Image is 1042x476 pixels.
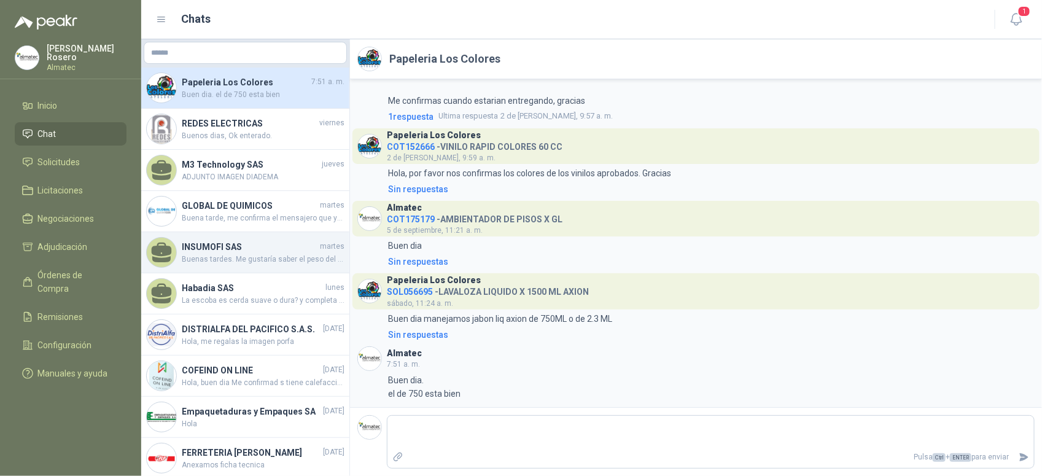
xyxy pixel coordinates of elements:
span: Buen dia. el de 750 esta bien [182,89,344,101]
span: Hola, buen dia Me confirmad s tiene calefacción porfa [182,377,344,389]
span: 7:51 a. m. [387,360,420,369]
img: Company Logo [147,443,176,473]
a: Company LogoEmpaquetaduras y Empaques SA[DATE]Hola [141,397,349,438]
h4: INSUMOFI SAS [182,240,317,254]
h3: Almatec [387,350,422,357]
p: Buen dia. el de 750 esta bien [388,373,461,400]
span: 2 de [PERSON_NAME], 9:59 a. m. [387,154,496,162]
h4: GLOBAL DE QUIMICOS [182,199,317,213]
img: Company Logo [147,402,176,432]
span: [DATE] [323,447,344,458]
span: jueves [322,158,344,170]
span: COT152666 [387,142,435,152]
span: Ctrl [933,453,946,462]
span: viernes [319,117,344,129]
h1: Chats [182,10,211,28]
h4: COFEIND ON LINE [182,364,321,377]
h4: FERRETERIA [PERSON_NAME] [182,446,321,459]
span: ADJUNTO IMAGEN DIADEMA [182,171,344,183]
span: Hola, me regalas la imagen porfa [182,336,344,348]
div: Sin respuestas [388,328,448,341]
span: 1 respuesta [388,110,434,123]
div: Sin respuestas [388,255,448,268]
button: Enviar [1014,447,1034,468]
img: Company Logo [358,207,381,230]
a: Sin respuestas [386,328,1035,341]
span: 2 de [PERSON_NAME], 9:57 a. m. [438,110,613,122]
a: Company LogoCOFEIND ON LINE[DATE]Hola, buen dia Me confirmad s tiene calefacción porfa [141,356,349,397]
span: Adjudicación [38,240,88,254]
span: SOL056695 [387,287,433,297]
p: [PERSON_NAME] Rosero [47,44,126,61]
span: lunes [325,282,344,294]
span: martes [320,200,344,211]
span: Anexamos ficha tecnica [182,459,344,471]
a: Configuración [15,334,126,357]
img: Company Logo [358,135,381,158]
a: Órdenes de Compra [15,263,126,300]
p: Buen dia [388,239,422,252]
span: 5 de septiembre, 11:21 a. m. [387,226,483,235]
a: Manuales y ayuda [15,362,126,385]
a: 1respuestaUltima respuesta2 de [PERSON_NAME], 9:57 a. m. [386,110,1035,123]
a: Sin respuestas [386,182,1035,196]
span: Remisiones [38,310,84,324]
a: Adjudicación [15,235,126,259]
span: Ultima respuesta [438,110,498,122]
span: Licitaciones [38,184,84,197]
span: Negociaciones [38,212,95,225]
h4: - AMBIENTADOR DE PISOS X GL [387,211,562,223]
a: Negociaciones [15,207,126,230]
h4: DISTRIALFA DEL PACIFICO S.A.S. [182,322,321,336]
a: Solicitudes [15,150,126,174]
p: Buen dia manejamos jabon liq axion de 750ML o de 2.3 ML [388,312,612,326]
a: Company LogoGLOBAL DE QUIMICOSmartesBuena tarde, me confirma el mensajero que ya se entregó [141,191,349,232]
img: Company Logo [147,320,176,349]
h2: Papeleria Los Colores [389,50,500,68]
span: Órdenes de Compra [38,268,115,295]
a: Company LogoPapeleria Los Colores7:51 a. m.Buen dia. el de 750 esta bien [141,68,349,109]
div: Sin respuestas [388,182,448,196]
h4: - VINILO RAPID COLORES 60 CC [387,139,562,150]
span: [DATE] [323,323,344,335]
img: Company Logo [358,347,381,370]
span: La escoba es cerda suave o dura? y completa o solo el repuesto? [182,295,344,306]
span: Manuales y ayuda [38,367,108,380]
span: Chat [38,127,56,141]
span: Inicio [38,99,58,112]
a: Remisiones [15,305,126,329]
img: Company Logo [358,416,381,439]
h4: Empaquetaduras y Empaques SA [182,405,321,418]
span: Hola [182,418,344,430]
a: M3 Technology SASjuevesADJUNTO IMAGEN DIADEMA [141,150,349,191]
a: Company LogoDISTRIALFA DEL PACIFICO S.A.S.[DATE]Hola, me regalas la imagen porfa [141,314,349,356]
p: Hola, por favor nos confirmas los colores de los vinilos aprobados. Gracias [388,166,671,180]
img: Company Logo [147,73,176,103]
h4: - LAVALOZA LIQUIDO X 1500 ML AXION [387,284,589,295]
img: Company Logo [15,46,39,69]
img: Logo peakr [15,15,77,29]
button: 1 [1005,9,1027,31]
span: [DATE] [323,364,344,376]
span: ENTER [950,453,971,462]
h4: M3 Technology SAS [182,158,319,171]
a: Sin respuestas [386,255,1035,268]
span: 7:51 a. m. [311,76,344,88]
span: Solicitudes [38,155,80,169]
p: Almatec [47,64,126,71]
a: Company LogoREDES ELECTRICASviernesBuenos dias, Ok enterado. [141,109,349,150]
h4: REDES ELECTRICAS [182,117,317,130]
img: Company Logo [147,197,176,226]
span: 1 [1017,6,1031,17]
h3: Papeleria Los Colores [387,132,481,139]
span: COT175179 [387,214,435,224]
label: Adjuntar archivos [387,447,408,468]
a: Licitaciones [15,179,126,202]
span: sábado, 11:24 a. m. [387,299,453,308]
span: Configuración [38,338,92,352]
span: Buena tarde, me confirma el mensajero que ya se entregó [182,213,344,224]
img: Company Logo [358,47,381,71]
p: Pulsa + para enviar [408,447,1014,468]
h3: Almatec [387,205,422,211]
img: Company Logo [147,114,176,144]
